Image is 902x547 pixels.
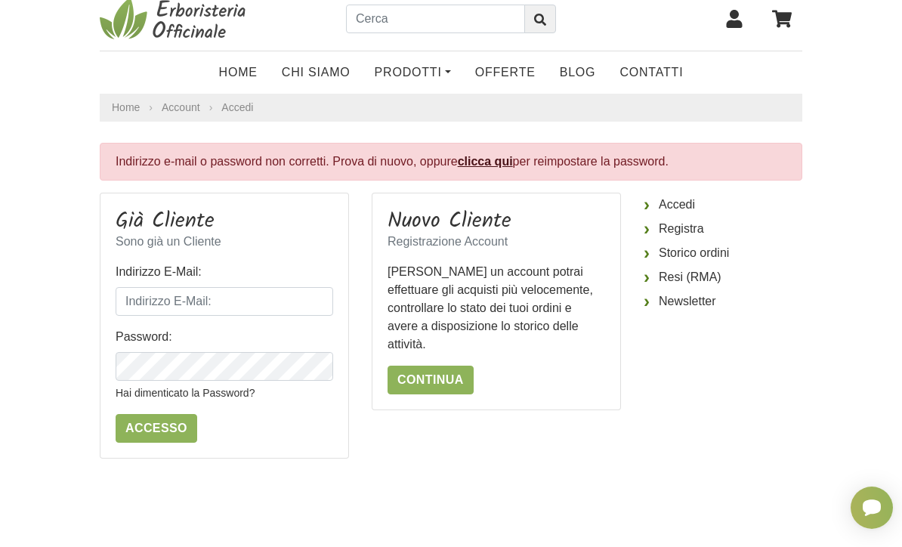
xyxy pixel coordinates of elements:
[388,233,605,251] p: Registrazione Account
[851,487,893,529] iframe: Smartsupp widget button
[100,94,802,122] nav: breadcrumb
[116,387,255,399] a: Hai dimenticato la Password?
[388,263,605,354] p: [PERSON_NAME] un account potrai effettuare gli acquisti più velocemente, controllare lo stato dei...
[388,366,474,394] a: Continua
[644,241,802,265] a: Storico ordini
[221,101,253,113] a: Accedi
[644,217,802,241] a: Registra
[116,233,333,251] p: Sono già un Cliente
[644,193,802,217] a: Accedi
[607,57,695,88] a: Contatti
[388,209,605,234] h3: Nuovo Cliente
[116,263,202,281] label: Indirizzo E-Mail:
[116,209,333,234] h3: Già Cliente
[644,265,802,289] a: Resi (RMA)
[116,414,197,443] input: Accesso
[207,57,270,88] a: Home
[270,57,363,88] a: Chi Siamo
[100,143,802,181] div: Indirizzo e-mail o password non corretti. Prova di nuovo, oppure per reimpostare la password.
[162,100,200,116] a: Account
[112,100,140,116] a: Home
[548,57,608,88] a: Blog
[116,287,333,316] input: Indirizzo E-Mail:
[116,328,172,346] label: Password:
[644,289,802,314] a: Newsletter
[463,57,548,88] a: OFFERTE
[346,5,525,33] input: Cerca
[363,57,463,88] a: Prodotti
[458,155,513,168] a: clicca qui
